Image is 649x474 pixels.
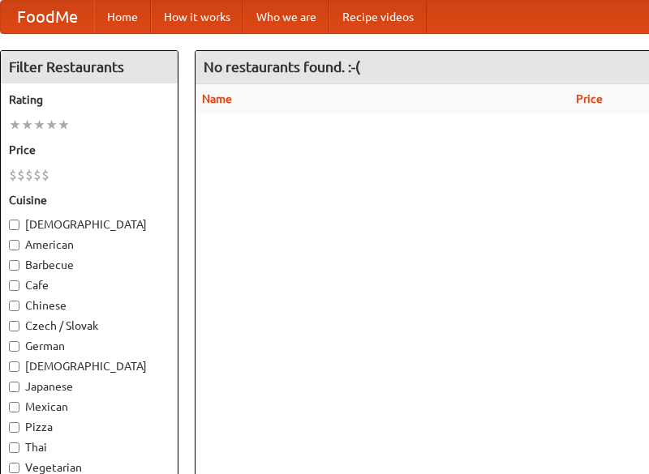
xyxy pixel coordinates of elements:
input: Japanese [9,382,19,392]
li: ★ [9,116,21,134]
li: $ [41,166,49,184]
li: ★ [58,116,70,134]
li: $ [33,166,41,184]
li: $ [9,166,17,184]
label: Chinese [9,297,170,314]
label: Mexican [9,399,170,415]
label: German [9,338,170,354]
input: [DEMOGRAPHIC_DATA] [9,361,19,372]
h5: Price [9,142,170,158]
input: Mexican [9,402,19,412]
label: Thai [9,439,170,455]
li: $ [17,166,25,184]
li: $ [25,166,33,184]
a: Who we are [243,1,329,33]
label: [DEMOGRAPHIC_DATA] [9,216,170,233]
li: ★ [21,116,33,134]
a: FoodMe [1,1,94,33]
input: Pizza [9,422,19,433]
li: ★ [33,116,45,134]
input: Czech / Slovak [9,321,19,331]
li: ★ [45,116,58,134]
input: American [9,240,19,250]
input: Cafe [9,280,19,291]
label: [DEMOGRAPHIC_DATA] [9,358,170,374]
input: Chinese [9,301,19,311]
input: [DEMOGRAPHIC_DATA] [9,220,19,230]
a: Price [576,92,603,105]
h4: Filter Restaurants [1,51,178,83]
label: Japanese [9,378,170,395]
h5: Cuisine [9,192,170,208]
input: Barbecue [9,260,19,271]
label: Barbecue [9,257,170,273]
label: Cafe [9,277,170,293]
h5: Rating [9,92,170,108]
input: Vegetarian [9,463,19,473]
a: Name [202,92,232,105]
label: Pizza [9,419,170,435]
label: American [9,237,170,253]
a: Recipe videos [329,1,427,33]
ng-pluralize: No restaurants found. :-( [204,59,360,75]
a: How it works [151,1,243,33]
input: Thai [9,442,19,453]
input: German [9,341,19,352]
a: Home [94,1,151,33]
label: Czech / Slovak [9,318,170,334]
